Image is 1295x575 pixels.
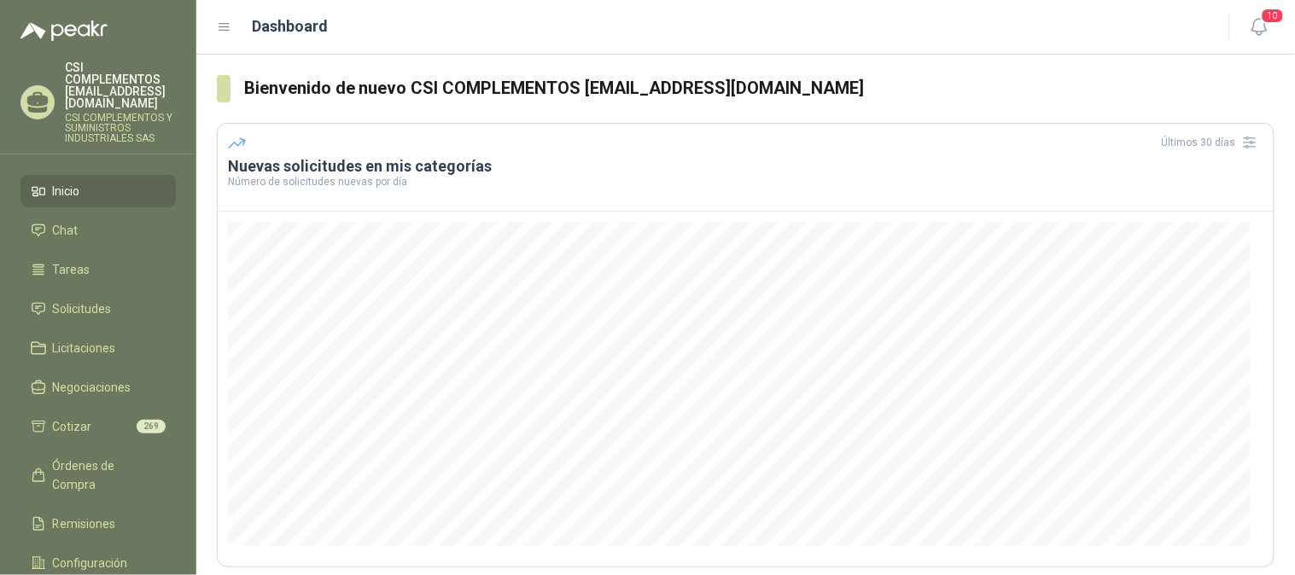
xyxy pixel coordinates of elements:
[20,214,176,247] a: Chat
[1162,129,1263,156] div: Últimos 30 días
[20,371,176,404] a: Negociaciones
[20,175,176,207] a: Inicio
[20,410,176,443] a: Cotizar269
[228,156,1263,177] h3: Nuevas solicitudes en mis categorías
[1261,8,1285,24] span: 10
[1244,12,1275,43] button: 10
[20,293,176,325] a: Solicitudes
[53,260,90,279] span: Tareas
[53,554,128,572] span: Configuración
[53,299,112,318] span: Solicitudes
[137,420,166,433] span: 269
[20,20,108,41] img: Logo peakr
[53,514,116,533] span: Remisiones
[53,456,160,494] span: Órdenes de Compra
[53,182,80,200] span: Inicio
[65,113,176,143] p: CSI COMPLEMENTOS Y SUMINISTROS INDUSTRIALES SAS
[20,332,176,364] a: Licitaciones
[65,61,176,109] p: CSI COMPLEMENTOS [EMAIL_ADDRESS][DOMAIN_NAME]
[20,253,176,286] a: Tareas
[53,339,116,357] span: Licitaciones
[228,177,1263,187] p: Número de solicitudes nuevas por día
[53,378,131,397] span: Negociaciones
[244,75,1275,102] h3: Bienvenido de nuevo CSI COMPLEMENTOS [EMAIL_ADDRESS][DOMAIN_NAME]
[53,221,79,240] span: Chat
[20,508,176,540] a: Remisiones
[20,450,176,501] a: Órdenes de Compra
[53,417,92,436] span: Cotizar
[253,15,329,38] h1: Dashboard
